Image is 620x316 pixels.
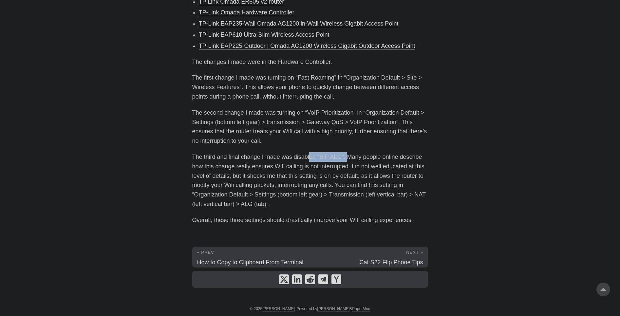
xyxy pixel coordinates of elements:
[192,152,428,209] p: The third and final change I made was disabled “SIP ALG”. Many people online describe how this ch...
[359,259,423,266] span: Cat S22 Flip Phone Tips
[192,57,428,67] p: The changes I made were in the Hardware Controller.
[296,307,370,311] span: Powered by &
[318,274,328,284] a: share Fixing Wifi Calling on telegram
[199,9,294,16] a: TP-Link Omada Hardware Controller
[305,274,315,284] a: share Fixing Wifi Calling on reddit
[406,250,423,255] span: Next »
[199,43,415,49] a: TP-Link EAP225-Outdoor | Omada AC1200 Wireless Gigabit Outdoor Access Point
[197,259,304,266] span: How to Copy to Clipboard From Terminal
[199,31,329,38] a: TP-Link EAP610 Ultra-Slim Wireless Access Point
[197,250,214,255] span: « Prev
[310,247,428,267] a: Next » Cat S22 Flip Phone Tips
[317,307,350,311] a: [PERSON_NAME]
[192,108,428,146] p: The second change I made was turning on “VoIP Prioritization” in “Organization Default > Settings...
[262,307,295,311] a: [PERSON_NAME]
[199,20,399,27] a: TP-Link EAP235-Wall Omada AC1200 in-Wall Wireless Gigabit Access Point
[352,307,370,311] a: PaperMod
[193,247,310,267] a: « Prev How to Copy to Clipboard From Terminal
[192,73,428,101] p: The first change I made was turning on “Fast Roaming” in “Organization Default > Site > Wireless ...
[596,283,610,296] a: go to top
[192,215,428,225] p: Overall, these three settings should drastically improve your Wifi calling experiences.
[292,274,302,284] a: share Fixing Wifi Calling on linkedin
[279,274,289,284] a: share Fixing Wifi Calling on x
[331,274,341,284] a: share Fixing Wifi Calling on ycombinator
[250,307,295,311] span: © 2025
